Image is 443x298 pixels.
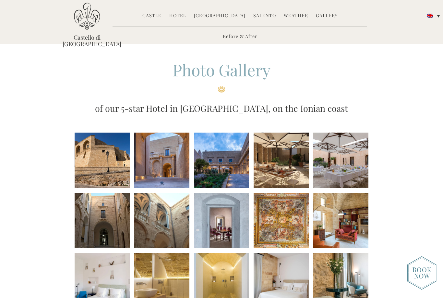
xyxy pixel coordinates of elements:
[427,14,433,18] img: English
[63,102,380,115] h3: of our 5-star Hotel in [GEOGRAPHIC_DATA], on the Ionian coast
[316,12,338,20] a: Gallery
[74,3,100,30] img: Castello di Ugento
[407,256,437,290] img: new-booknow.png
[223,33,257,41] a: Before & After
[63,34,111,47] a: Castello di [GEOGRAPHIC_DATA]
[194,12,245,20] a: [GEOGRAPHIC_DATA]
[284,12,308,20] a: Weather
[142,12,162,20] a: Castle
[169,12,186,20] a: Hotel
[63,59,380,93] h2: Photo Gallery
[253,12,276,20] a: Salento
